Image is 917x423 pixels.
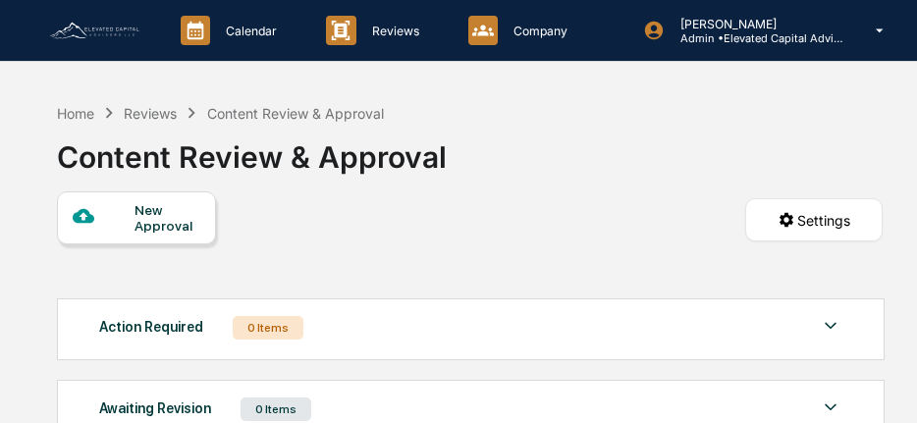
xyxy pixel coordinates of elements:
[745,198,883,241] button: Settings
[241,397,311,421] div: 0 Items
[665,17,847,31] p: [PERSON_NAME]
[99,396,211,421] div: Awaiting Revision
[819,396,842,419] img: caret
[135,202,200,234] div: New Approval
[233,316,303,340] div: 0 Items
[99,314,203,340] div: Action Required
[57,105,94,122] div: Home
[57,124,447,175] div: Content Review & Approval
[207,105,384,122] div: Content Review & Approval
[47,20,141,41] img: logo
[124,105,177,122] div: Reviews
[210,24,287,38] p: Calendar
[819,314,842,338] img: caret
[356,24,429,38] p: Reviews
[498,24,577,38] p: Company
[665,31,847,45] p: Admin • Elevated Capital Advisors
